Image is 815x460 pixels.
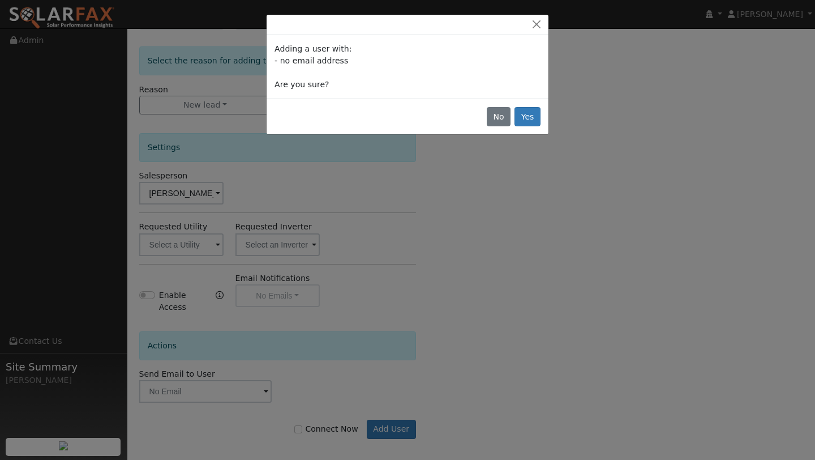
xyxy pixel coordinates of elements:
[529,19,544,31] button: Close
[274,56,348,65] span: - no email address
[514,107,541,126] button: Yes
[274,44,351,53] span: Adding a user with:
[274,80,329,89] span: Are you sure?
[487,107,511,126] button: No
